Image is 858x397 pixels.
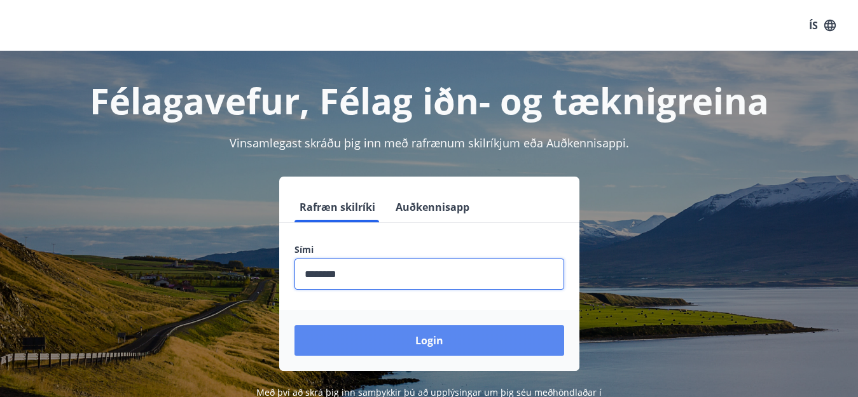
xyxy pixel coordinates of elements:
[294,243,564,256] label: Sími
[230,135,629,151] span: Vinsamlegast skráðu þig inn með rafrænum skilríkjum eða Auðkennisappi.
[802,14,843,37] button: ÍS
[391,192,474,222] button: Auðkennisapp
[15,76,843,124] h1: Félagavefur, Félag iðn- og tæknigreina
[294,325,564,356] button: Login
[294,192,380,222] button: Rafræn skilríki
